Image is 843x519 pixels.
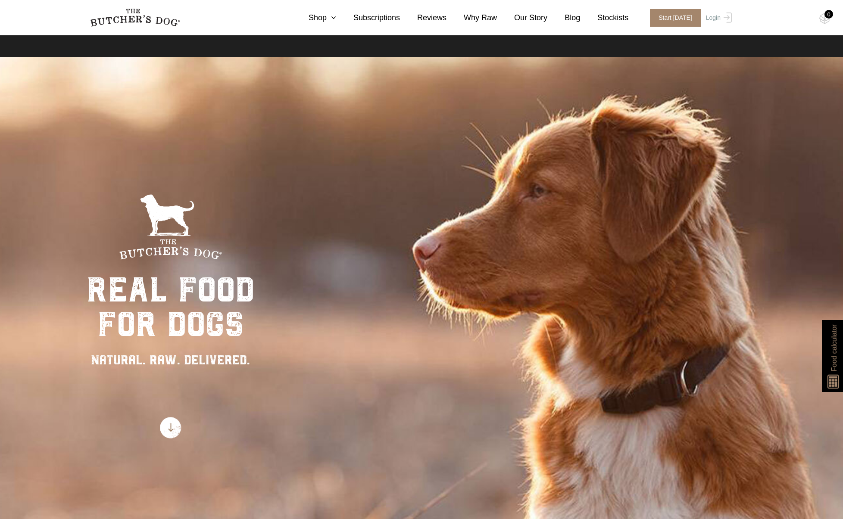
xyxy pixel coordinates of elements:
span: Food calculator [829,324,839,371]
a: Login [704,9,732,27]
span: Start [DATE] [650,9,701,27]
a: Reviews [400,12,446,24]
a: Stockists [580,12,628,24]
a: Our Story [497,12,547,24]
a: Start [DATE] [641,9,704,27]
a: Subscriptions [336,12,400,24]
a: Blog [547,12,580,24]
a: Shop [291,12,336,24]
img: TBD_Cart-Empty.png [819,13,830,24]
a: Why Raw [446,12,497,24]
div: 0 [824,10,833,19]
div: real food for dogs [87,273,255,342]
div: NATURAL. RAW. DELIVERED. [87,350,255,370]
